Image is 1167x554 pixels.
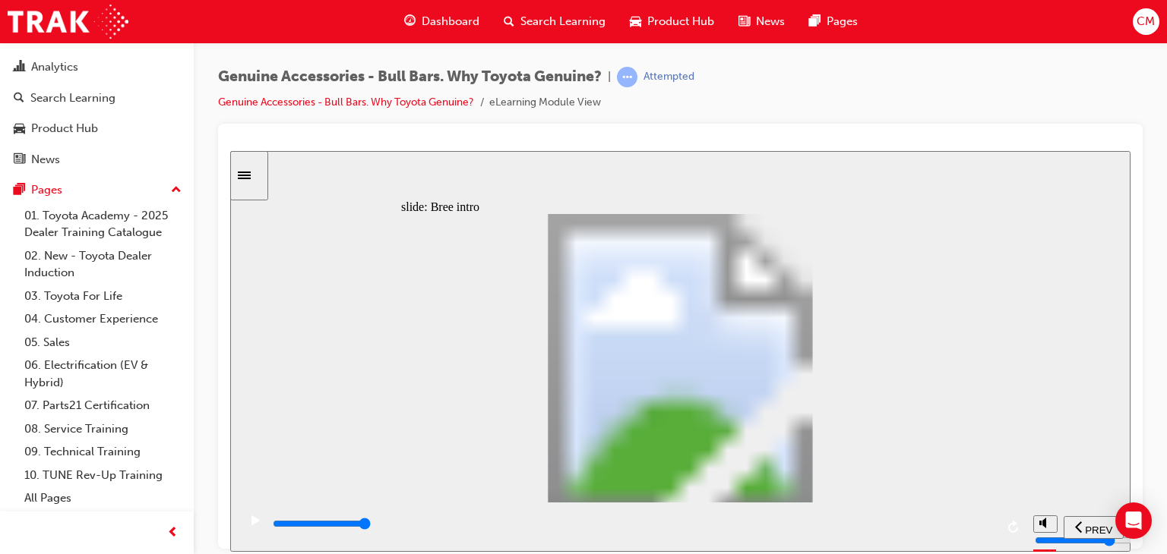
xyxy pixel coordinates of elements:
span: car-icon [14,122,25,136]
div: Product Hub [31,120,98,137]
div: Search Learning [30,90,115,107]
button: replay [773,365,795,388]
span: learningRecordVerb_ATTEMPT-icon [617,67,637,87]
span: Product Hub [647,13,714,30]
a: 09. Technical Training [18,440,188,464]
a: News [6,146,188,174]
input: slide progress [43,367,141,379]
button: Pages [6,176,188,204]
a: car-iconProduct Hub [618,6,726,37]
input: volume [805,383,903,395]
li: eLearning Module View [489,94,601,112]
div: Analytics [31,58,78,76]
span: PREV [855,373,882,385]
span: pages-icon [809,12,821,31]
span: search-icon [504,12,514,31]
a: 05. Sales [18,331,188,354]
a: 04. Customer Experience [18,307,188,331]
button: CM [1133,8,1159,35]
a: 06. Electrification (EV & Hybrid) [18,354,188,394]
span: people-icon [14,30,25,44]
a: news-iconNews [726,6,797,37]
button: previous [833,365,893,388]
a: Analytics [6,53,188,81]
div: Pages [31,181,62,199]
a: pages-iconPages [797,6,870,37]
div: Open Intercom Messenger [1115,502,1152,539]
div: misc controls [803,351,826,401]
span: prev-icon [167,524,179,543]
div: News [31,151,60,168]
span: News [756,13,785,30]
span: pages-icon [14,184,25,197]
button: play/pause [8,364,33,389]
a: 08. Service Training [18,417,188,441]
span: up-icon [171,181,182,200]
a: search-iconSearch Learning [492,6,618,37]
button: volume [803,364,827,382]
span: news-icon [738,12,750,31]
span: Genuine Accessories - Bull Bars. Why Toyota Genuine? [218,68,602,86]
span: Pages [827,13,858,30]
div: Attempted [644,70,694,84]
span: Search Learning [520,13,606,30]
span: CM [1137,13,1155,30]
a: All Pages [18,486,188,510]
span: | [608,68,611,86]
a: 10. TUNE Rev-Up Training [18,464,188,487]
nav: slide navigation [833,351,893,401]
a: Product Hub [6,115,188,143]
a: 01. Toyota Academy - 2025 Dealer Training Catalogue [18,204,188,244]
span: news-icon [14,153,25,167]
a: guage-iconDashboard [392,6,492,37]
a: Search Learning [6,84,188,112]
a: Genuine Accessories - Bull Bars. Why Toyota Genuine? [218,96,474,109]
span: search-icon [14,92,24,105]
span: car-icon [630,12,641,31]
img: Trak [8,5,128,39]
div: playback controls [8,351,795,401]
a: 02. New - Toyota Dealer Induction [18,244,188,285]
a: 07. Parts21 Certification [18,394,188,417]
a: 03. Toyota For Life [18,285,188,308]
span: chart-icon [14,61,25,74]
span: guage-icon [404,12,416,31]
span: Dashboard [422,13,479,30]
